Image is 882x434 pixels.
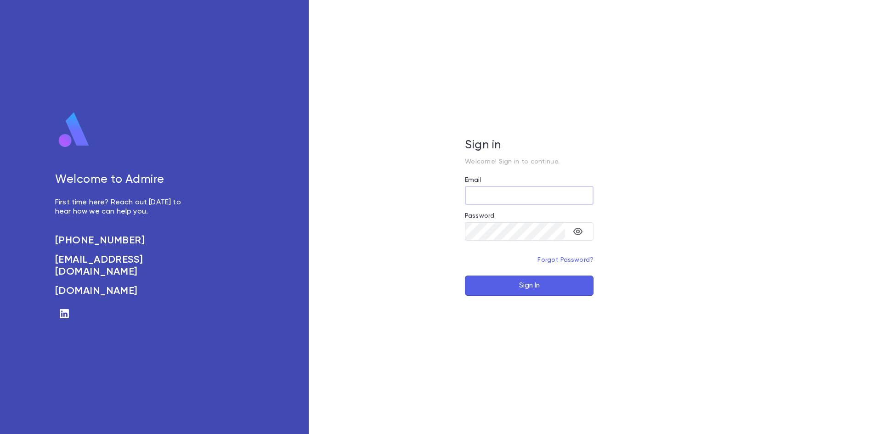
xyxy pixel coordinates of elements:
h5: Sign in [465,139,594,152]
label: Password [465,212,494,220]
h5: Welcome to Admire [55,173,191,187]
a: [EMAIL_ADDRESS][DOMAIN_NAME] [55,254,191,278]
img: logo [55,112,93,148]
label: Email [465,176,481,184]
p: Welcome! Sign in to continue. [465,158,594,165]
a: Forgot Password? [537,257,594,263]
a: [PHONE_NUMBER] [55,235,191,247]
button: toggle password visibility [569,222,587,241]
a: [DOMAIN_NAME] [55,285,191,297]
p: First time here? Reach out [DATE] to hear how we can help you. [55,198,191,216]
button: Sign In [465,276,594,296]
